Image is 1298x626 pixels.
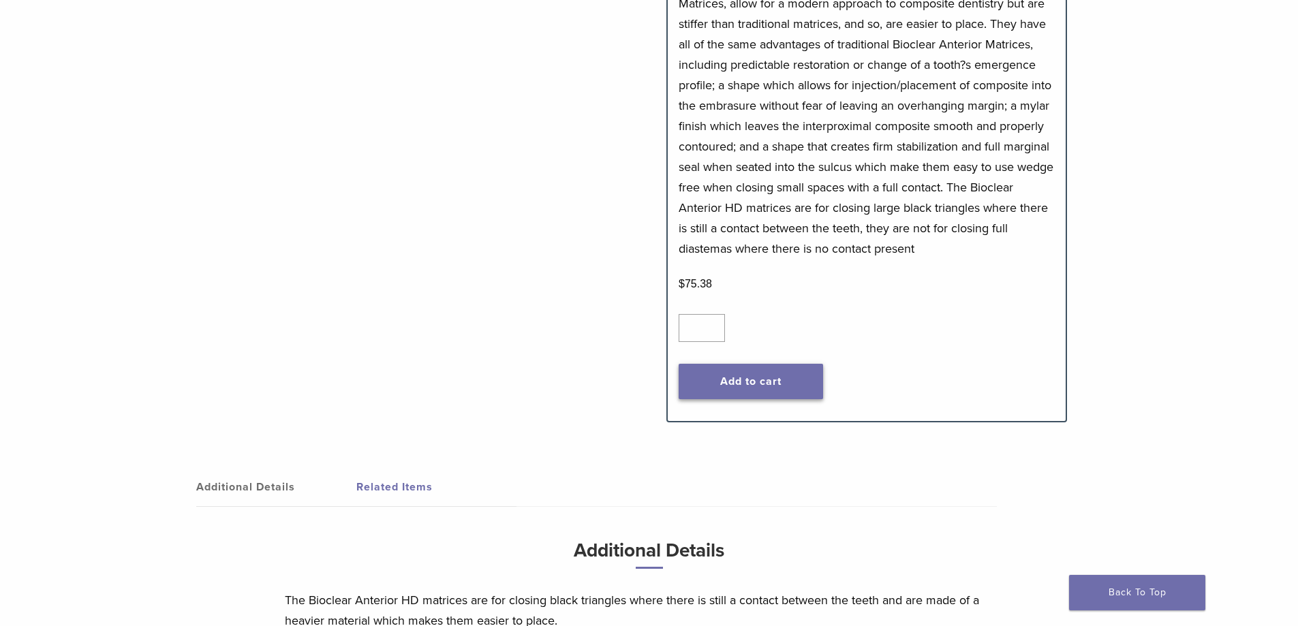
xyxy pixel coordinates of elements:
[1069,575,1205,610] a: Back To Top
[679,278,712,289] bdi: 75.38
[196,468,356,506] a: Additional Details
[679,278,685,289] span: $
[679,364,823,399] button: Add to cart
[285,534,1014,580] h3: Additional Details
[356,468,516,506] a: Related Items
